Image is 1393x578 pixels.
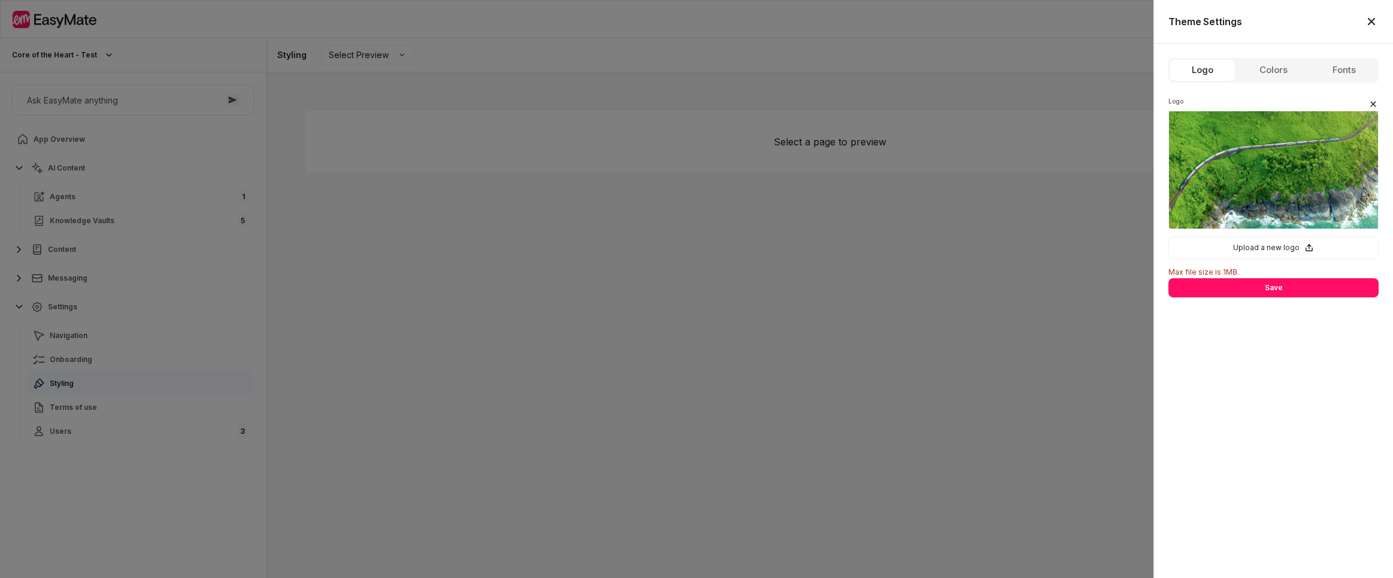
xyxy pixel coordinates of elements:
[1169,111,1378,229] img: Preview
[1312,59,1377,81] button: Fonts
[1364,92,1388,116] button: Preview
[1168,266,1379,278] p: Max file size is 1MB.
[1240,59,1306,81] button: Colors
[1168,97,1379,106] p: Logo
[1233,242,1300,254] p: Upload a new logo
[1168,278,1379,297] button: Save
[1170,59,1235,81] button: Logo
[1168,14,1242,29] h2: Theme Settings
